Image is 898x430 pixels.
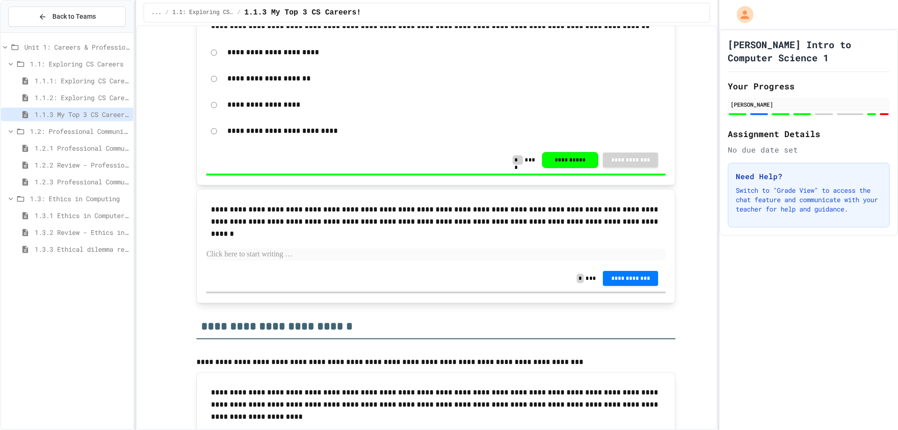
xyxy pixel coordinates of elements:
h2: Your Progress [728,80,890,93]
span: 1.1: Exploring CS Careers [173,9,233,16]
span: 1.1.3 My Top 3 CS Careers! [35,109,130,119]
span: 1.3.3 Ethical dilemma reflections [35,244,130,254]
span: 1.1: Exploring CS Careers [30,59,130,69]
div: [PERSON_NAME] [731,100,887,109]
span: 1.2.3 Professional Communication Challenge [35,177,130,187]
span: 1.2.1 Professional Communication [35,143,130,153]
span: 1.3: Ethics in Computing [30,194,130,204]
span: 1.3.1 Ethics in Computer Science [35,211,130,220]
div: My Account [727,4,756,25]
h3: Need Help? [736,171,882,182]
span: 1.1.3 My Top 3 CS Careers! [244,7,361,18]
span: Unit 1: Careers & Professionalism [24,42,130,52]
span: 1.3.2 Review - Ethics in Computer Science [35,227,130,237]
div: No due date set [728,144,890,155]
button: Back to Teams [8,7,126,27]
span: / [165,9,168,16]
span: ... [152,9,162,16]
span: 1.1.1: Exploring CS Careers [35,76,130,86]
span: Back to Teams [52,12,96,22]
span: 1.2: Professional Communication [30,126,130,136]
span: 1.2.2 Review - Professional Communication [35,160,130,170]
p: Switch to "Grade View" to access the chat feature and communicate with your teacher for help and ... [736,186,882,214]
h2: Assignment Details [728,127,890,140]
span: 1.1.2: Exploring CS Careers - Review [35,93,130,102]
h1: [PERSON_NAME] Intro to Computer Science 1 [728,38,890,64]
span: / [237,9,240,16]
